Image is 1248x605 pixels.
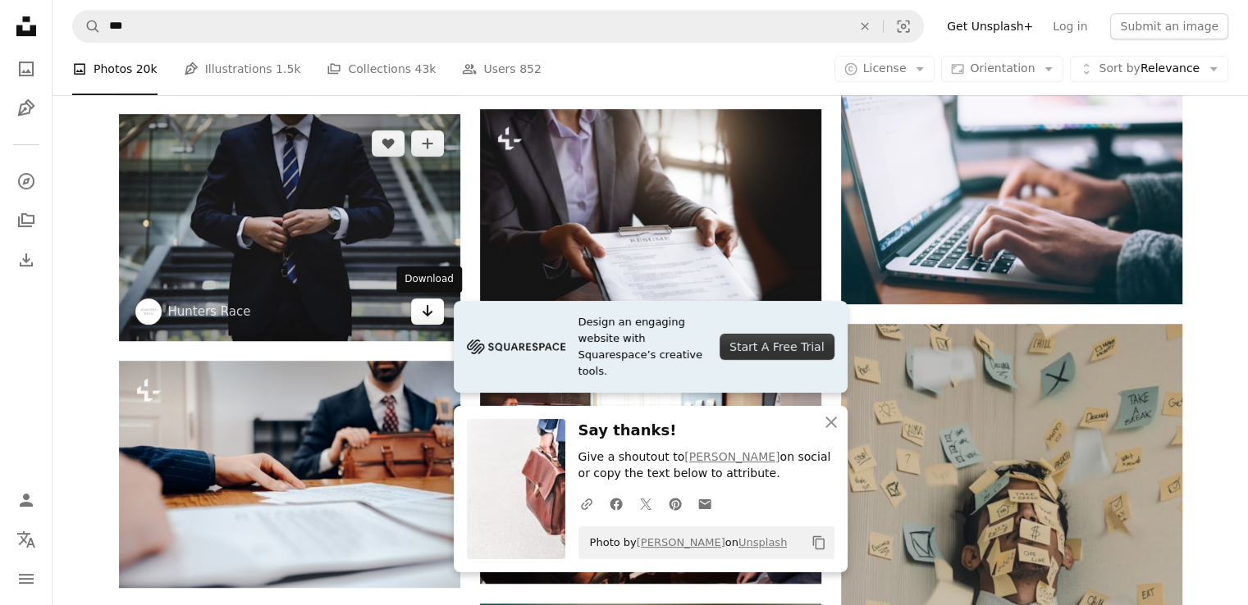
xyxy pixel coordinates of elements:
button: Visual search [884,11,923,42]
span: Photo by on [582,530,788,556]
a: [PERSON_NAME] [684,450,779,463]
div: Start A Free Trial [720,334,834,360]
a: Application for jobs and interviews concept, female is hoping for a resume and recruiter consider... [480,215,821,230]
button: Menu [10,562,43,595]
a: Design an engaging website with Squarespace’s creative tools.Start A Free Trial [454,301,848,393]
a: Explore [10,165,43,198]
a: Log in [1043,13,1097,39]
button: Language [10,523,43,556]
a: Hunters Race [168,303,251,320]
a: Share on Facebook [601,487,631,520]
img: person using MacBook Pro [841,77,1182,304]
a: Home — Unsplash [10,10,43,46]
a: people sitting on chair with brown wooden table [841,529,1182,544]
img: a person sitting at a table with papers and a briefcase [119,361,460,588]
a: Share on Pinterest [661,487,690,520]
a: Download History [10,243,43,276]
span: 1.5k [276,60,300,78]
div: Download [396,266,462,293]
span: 43k [414,60,436,78]
a: Users 852 [462,43,541,95]
button: Sort byRelevance [1070,56,1228,82]
a: Download [411,298,444,325]
img: person standing near the stairs [119,114,460,341]
img: Application for jobs and interviews concept, female is hoping for a resume and recruiter consider... [480,109,821,336]
button: License [834,56,935,82]
h3: Say thanks! [578,419,834,443]
p: Give a shoutout to on social or copy the text below to attribute. [578,449,834,482]
img: Go to Hunters Race's profile [135,298,162,325]
a: Get Unsplash+ [937,13,1043,39]
button: Clear [847,11,883,42]
form: Find visuals sitewide [72,10,924,43]
button: Search Unsplash [73,11,101,42]
button: Like [372,130,405,157]
a: [PERSON_NAME] [637,536,725,548]
a: Share over email [690,487,720,520]
button: Copy to clipboard [805,529,833,557]
a: Illustrations 1.5k [184,43,301,95]
a: Unsplash [738,536,787,548]
button: Add to Collection [411,130,444,157]
span: 852 [519,60,542,78]
a: Share on Twitter [631,487,661,520]
a: Photos [10,52,43,85]
a: person standing near the stairs [119,220,460,234]
button: Submit an image [1110,13,1228,39]
button: Orientation [941,56,1063,82]
a: Log in / Sign up [10,484,43,516]
span: Orientation [970,61,1035,75]
a: Collections [10,204,43,237]
span: Design an engaging website with Squarespace’s creative tools. [578,314,707,380]
span: Relevance [1099,61,1200,77]
a: a person sitting at a table with papers and a briefcase [119,466,460,481]
a: Collections 43k [327,43,436,95]
a: person using MacBook Pro [841,183,1182,198]
span: Sort by [1099,61,1140,75]
a: Illustrations [10,92,43,125]
span: License [863,61,907,75]
img: file-1705255347840-230a6ab5bca9image [467,334,565,359]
